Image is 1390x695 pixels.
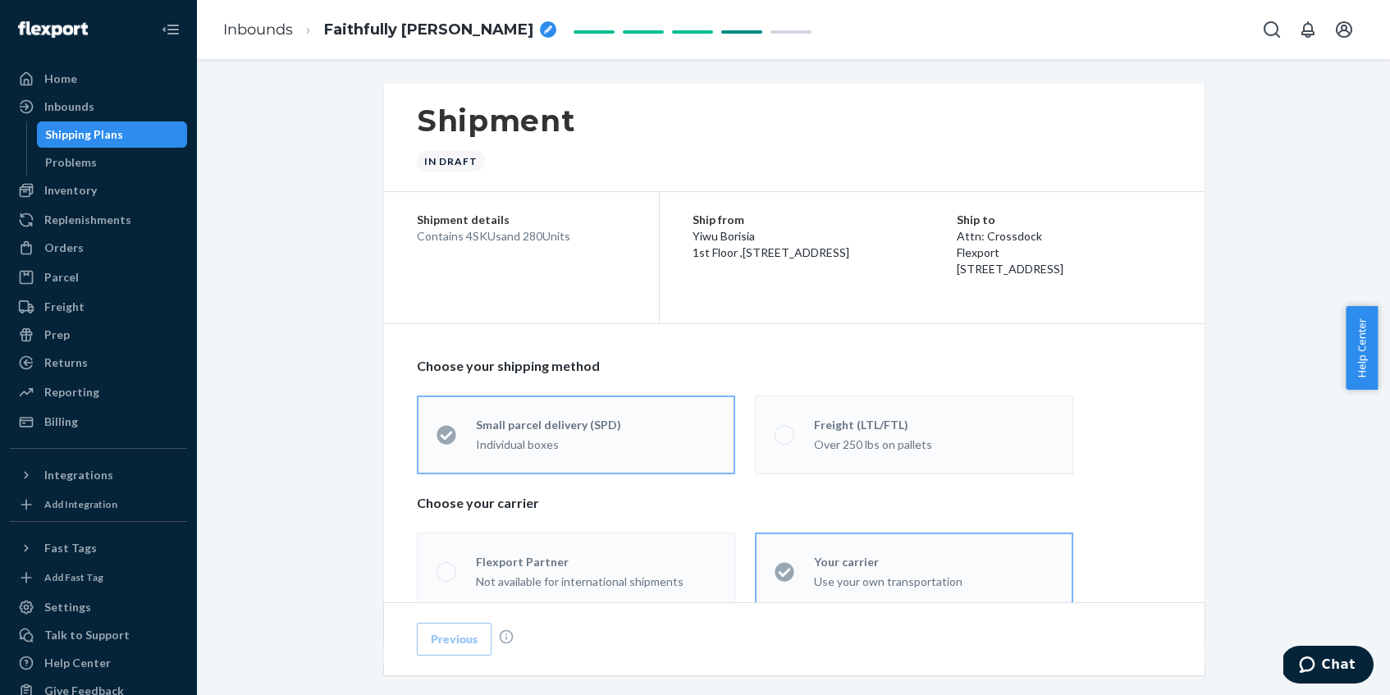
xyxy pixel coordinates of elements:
button: Previous [417,623,492,656]
a: Settings [10,594,187,620]
div: Add Fast Tag [44,570,103,584]
div: Billing [44,414,78,430]
p: Choose your carrier [417,494,1172,513]
div: Small parcel delivery (SPD) [476,417,716,433]
div: Inbounds [44,98,94,115]
a: Inbounds [223,21,293,39]
button: Open account menu [1328,13,1360,46]
h1: Shipment [417,103,575,138]
div: Freight [44,299,85,315]
div: Talk to Support [44,627,130,643]
div: Home [44,71,77,87]
ol: breadcrumbs [210,6,569,54]
a: Billing [10,409,187,435]
a: Returns [10,350,187,376]
iframe: Opens a widget where you can chat to one of our agents [1283,646,1374,687]
a: Problems [37,149,188,176]
a: Replenishments [10,207,187,233]
a: Freight [10,294,187,320]
a: Orders [10,235,187,261]
div: Over 250 lbs on pallets [814,437,1054,453]
p: Choose your shipping method [417,357,1172,376]
span: Faithfully Jolly Gaur [324,20,533,41]
button: Open Search Box [1255,13,1288,46]
p: Ship to [957,212,1172,228]
div: Inventory [44,182,97,199]
a: Add Integration [10,495,187,514]
button: Help Center [1346,306,1378,390]
a: Inbounds [10,94,187,120]
span: Yiwu Borisia 1st Floor ,[STREET_ADDRESS] [693,229,849,259]
div: Fast Tags [44,540,97,556]
a: Add Fast Tag [10,568,187,588]
a: Inventory [10,177,187,203]
div: Shipping Plans [45,126,123,143]
a: Home [10,66,187,92]
button: Talk to Support [10,622,187,648]
div: Problems [45,154,97,171]
div: Flexport Partner [476,554,575,570]
div: In draft [417,151,485,171]
button: Integrations [10,462,187,488]
div: Prep [44,327,70,343]
p: Flexport [957,245,1172,261]
a: Prep [10,322,187,348]
div: Settings [44,599,91,615]
div: Parcel [44,269,79,286]
div: Integrations [44,467,113,483]
span: [STREET_ADDRESS] [957,262,1063,276]
div: Freight (LTL/FTL) [814,417,1054,433]
a: Reporting [10,379,187,405]
p: Shipment details [417,212,626,228]
button: Fast Tags [10,535,187,561]
div: Your carrier [814,554,1054,570]
img: Flexport logo [18,21,88,38]
div: Contains 4 SKUs and 280 Units [417,228,626,245]
a: Shipping Plans [37,121,188,148]
div: Orders [44,240,84,256]
div: Not available for international shipments [476,574,716,590]
div: Reporting [44,384,99,400]
a: Parcel [10,264,187,290]
a: Help Center [10,650,187,676]
div: Help Center [44,655,111,671]
button: Open notifications [1292,13,1324,46]
p: Ship from [693,212,958,228]
button: Close Navigation [154,13,187,46]
div: Add Integration [44,497,117,511]
div: Returns [44,354,88,371]
div: Use your own transportation [814,574,1054,590]
p: Attn: Crossdock [957,228,1172,245]
div: Individual boxes [476,437,716,453]
div: Replenishments [44,212,131,228]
